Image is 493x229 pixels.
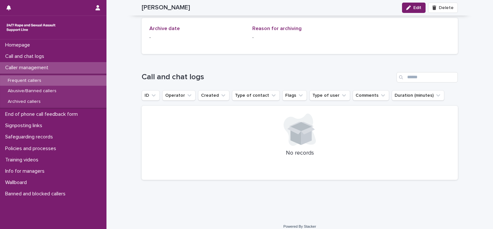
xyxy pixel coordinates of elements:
p: Training videos [3,157,44,163]
p: Call and chat logs [3,53,49,60]
p: End of phone call feedback form [3,111,83,117]
button: Created [198,90,229,101]
img: rhQMoQhaT3yELyF149Cw [5,21,57,34]
p: Homepage [3,42,35,48]
p: Signposting links [3,123,47,129]
p: Policies and processes [3,146,61,152]
h2: [PERSON_NAME] [142,4,190,11]
p: Safeguarding records [3,134,58,140]
p: Archived callers [3,99,46,104]
button: Type of contact [232,90,280,101]
p: - [252,34,347,41]
span: Archive date [149,26,180,31]
p: Wallboard [3,180,32,186]
a: Powered By Stacker [283,224,316,228]
p: Caller management [3,65,54,71]
button: Edit [402,3,426,13]
p: Frequent callers [3,78,46,83]
p: Abusive/Banned callers [3,88,62,94]
button: ID [142,90,160,101]
button: Duration (minutes) [392,90,444,101]
button: Type of user [309,90,350,101]
span: Reason for archiving [252,26,302,31]
h1: Call and chat logs [142,72,394,82]
button: Delete [428,3,458,13]
span: Delete [439,5,454,10]
input: Search [397,72,458,82]
button: Operator [162,90,196,101]
span: Edit [413,5,421,10]
p: No records [149,150,450,157]
button: Flags [282,90,307,101]
p: Info for managers [3,168,50,174]
button: Comments [353,90,389,101]
p: Banned and blocked callers [3,191,71,197]
p: - [149,34,245,41]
